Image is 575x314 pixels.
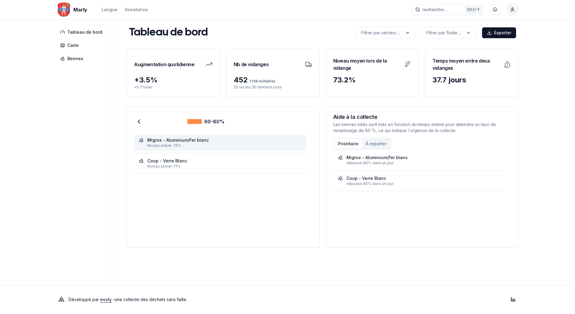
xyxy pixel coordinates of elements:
div: dépasse 80% dans un jour [346,181,500,186]
a: Bennes [57,53,108,64]
a: Assistance [125,6,148,13]
div: dépasse 80% dans un jour [346,161,500,165]
div: Niveau actuel: 71% [147,164,301,169]
span: Bennes [67,56,83,62]
img: Marly Logo [57,2,71,17]
h3: Aide à la collecte [333,114,511,120]
span: Carte [67,42,79,48]
div: + 3.5 % [134,75,213,85]
button: Prioritaire [334,139,362,149]
div: Migros - Aluminium/Fer blanc [346,155,408,161]
div: Coop - Verre Blanc [147,158,187,164]
h3: Nb de vidanges [234,56,269,73]
button: label [356,27,415,39]
div: Migros - Aluminium/Fer blanc [147,137,209,143]
a: Coop - Verre BlancNiveau actuel: 71% [139,158,301,169]
a: evoly [100,297,112,302]
a: Coop - Verre Blancdépasse 80% dans un jour [338,175,500,186]
h3: Niveau moyen lors de la vidange [333,56,401,73]
a: Tableau de bord [57,27,108,38]
h1: Tableau de bord [129,27,208,39]
a: Marly [57,6,90,13]
p: Filtrer par secteur ... [361,30,400,36]
div: Niveau actuel: 75% [147,143,301,148]
img: Evoly Logo [57,295,66,304]
button: À reporter [362,139,390,149]
div: Coop - Verre Blanc [346,175,386,181]
p: Filtrer par fluide ... [426,30,461,36]
div: 60-80% [187,118,225,125]
h3: Temps moyen entre deux vidanges [432,56,500,73]
h3: Augmentation quotidienne [134,56,194,73]
button: Langue [102,6,118,13]
p: Les bennes listés sont triés en fonction du temps estimé pour atteindre un taux de remplissage de... [333,122,511,134]
a: Migros - Aluminium/Fer blancNiveau actuel: 75% [139,137,301,148]
p: + 0.7 % hier [134,85,213,90]
div: 73.2 % [333,75,412,85]
p: 20 sur les 30 derniers jours [234,85,312,90]
a: Migros - Aluminium/Fer blancdépasse 80% dans un jour [338,155,500,165]
button: Exporter [482,27,516,38]
span: Tableau de bord [67,29,102,35]
a: Carte [57,40,108,51]
span: Marly [73,6,87,13]
div: Langue [102,7,118,13]
span: (148 évitable) [248,79,275,83]
div: 37.7 jours [432,75,511,85]
p: Développé par - une collecte des déchets sans faille . [69,295,187,304]
button: recherche ...Ctrl+K [411,4,484,15]
div: 452 [234,75,312,85]
button: label [421,27,476,39]
span: recherche ... [423,7,449,13]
